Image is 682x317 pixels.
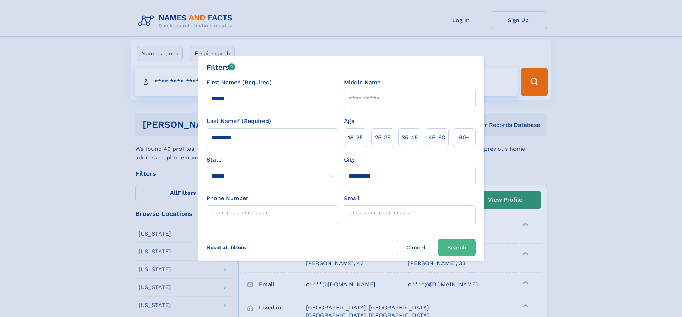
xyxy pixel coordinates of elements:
span: 45‑60 [429,133,445,142]
label: Phone Number [207,194,248,203]
span: 18‑25 [348,133,363,142]
label: Last Name* (Required) [207,117,271,125]
label: Email [344,194,359,203]
span: 35‑45 [402,133,418,142]
div: Filters [207,62,236,73]
label: Middle Name [344,78,381,87]
span: 25‑35 [375,133,391,142]
label: Reset all filters [202,239,251,256]
button: Search [438,239,476,256]
label: Age [344,117,354,125]
label: City [344,155,355,164]
label: Cancel [397,239,435,256]
label: First Name* (Required) [207,78,272,87]
label: State [207,155,338,164]
span: 60+ [459,133,470,142]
